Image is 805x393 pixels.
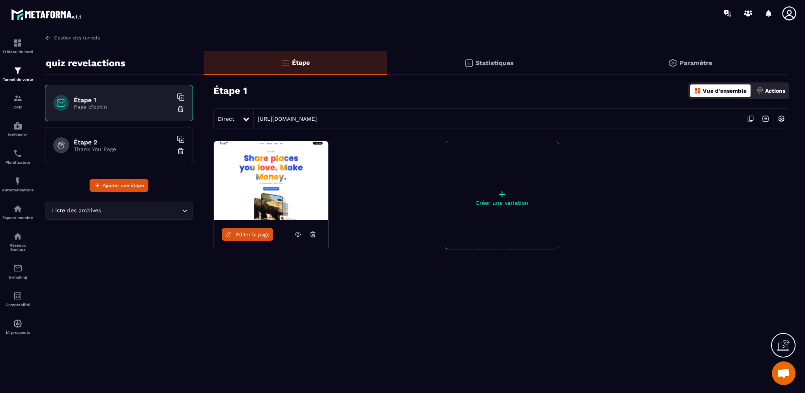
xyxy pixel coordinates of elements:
input: Search for option [103,206,180,215]
span: Direct [218,116,234,122]
a: automationsautomationsEspace membre [2,198,34,226]
p: Page d'optin [74,104,172,110]
a: social-networksocial-networkRéseaux Sociaux [2,226,34,258]
p: Vue d'ensemble [703,88,747,94]
img: accountant [13,291,22,301]
p: + [445,189,559,200]
img: automations [13,319,22,328]
span: Ajouter une étape [103,182,144,189]
img: formation [13,66,22,75]
p: Tableau de bord [2,50,34,54]
p: Statistiques [476,59,514,67]
p: Thank You Page [74,146,172,152]
img: stats.20deebd0.svg [464,58,474,68]
a: Gestion des tunnels [45,34,100,41]
p: Tunnel de vente [2,77,34,82]
p: quiz revelactions [46,55,125,71]
p: Webinaire [2,133,34,137]
span: Liste des archives [50,206,103,215]
img: arrow [45,34,52,41]
a: Ouvrir le chat [772,361,796,385]
p: E-mailing [2,275,34,279]
a: formationformationTableau de bord [2,32,34,60]
h3: Étape 1 [213,85,247,96]
img: formation [13,94,22,103]
img: image [214,141,328,220]
h6: Étape 2 [74,138,172,146]
a: formationformationTunnel de vente [2,60,34,88]
p: IA prospects [2,330,34,335]
p: Actions [765,88,785,94]
p: CRM [2,105,34,109]
img: actions.d6e523a2.png [756,87,764,94]
a: automationsautomationsAutomatisations [2,170,34,198]
p: Créer une variation [445,200,559,206]
p: Espace membre [2,215,34,220]
p: Réseaux Sociaux [2,243,34,252]
a: automationsautomationsWebinaire [2,115,34,143]
a: emailemailE-mailing [2,258,34,285]
img: scheduler [13,149,22,158]
img: arrow-next.bcc2205e.svg [758,111,773,126]
p: Étape [292,59,310,66]
img: logo [11,7,82,21]
img: formation [13,38,22,48]
img: setting-w.858f3a88.svg [774,111,789,126]
img: trash [177,105,185,113]
p: Paramètre [680,59,712,67]
img: trash [177,147,185,155]
img: bars-o.4a397970.svg [281,58,290,67]
img: dashboard-orange.40269519.svg [694,87,701,94]
a: Éditer la page [222,228,273,241]
p: Automatisations [2,188,34,192]
span: Éditer la page [236,232,270,238]
img: email [13,264,22,273]
a: schedulerschedulerPlanificateur [2,143,34,170]
img: automations [13,121,22,131]
button: Ajouter une étape [90,179,148,192]
a: [URL][DOMAIN_NAME] [254,116,317,122]
a: accountantaccountantComptabilité [2,285,34,313]
a: formationformationCRM [2,88,34,115]
img: automations [13,176,22,186]
div: Search for option [45,202,193,220]
img: social-network [13,232,22,241]
p: Comptabilité [2,303,34,307]
img: setting-gr.5f69749f.svg [668,58,678,68]
p: Planificateur [2,160,34,165]
h6: Étape 1 [74,96,172,104]
img: automations [13,204,22,213]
